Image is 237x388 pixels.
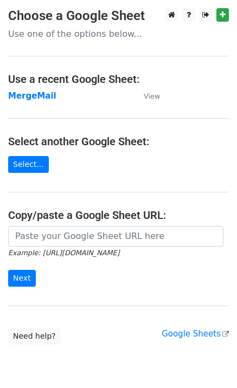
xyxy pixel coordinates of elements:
input: Next [8,270,36,287]
a: Google Sheets [162,329,229,339]
a: Select... [8,156,49,173]
a: Need help? [8,328,61,345]
h3: Choose a Google Sheet [8,8,229,24]
h4: Select another Google Sheet: [8,135,229,148]
input: Paste your Google Sheet URL here [8,226,223,247]
h4: Copy/paste a Google Sheet URL: [8,209,229,222]
a: MergeMail [8,91,56,101]
small: View [144,92,160,100]
p: Use one of the options below... [8,28,229,40]
h4: Use a recent Google Sheet: [8,73,229,86]
a: View [133,91,160,101]
small: Example: [URL][DOMAIN_NAME] [8,249,119,257]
